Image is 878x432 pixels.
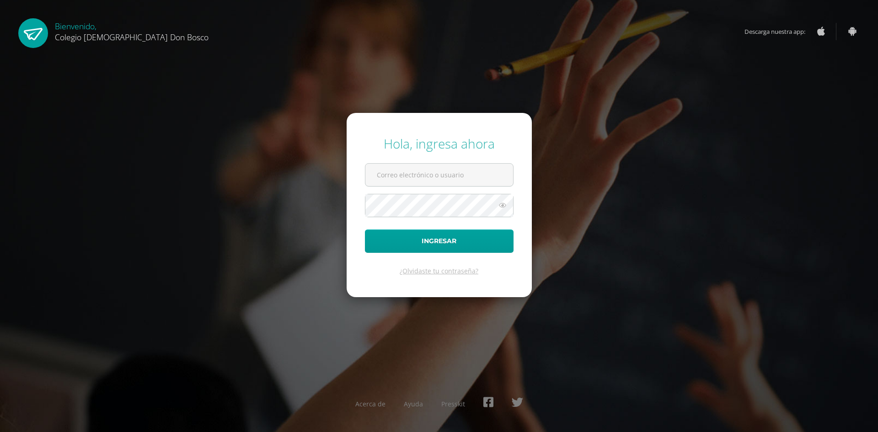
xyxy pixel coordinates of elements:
[365,135,514,152] div: Hola, ingresa ahora
[355,400,385,408] a: Acerca de
[365,164,513,186] input: Correo electrónico o usuario
[404,400,423,408] a: Ayuda
[441,400,465,408] a: Presskit
[55,18,209,43] div: Bienvenido,
[365,229,514,253] button: Ingresar
[744,23,814,40] span: Descarga nuestra app:
[400,267,478,275] a: ¿Olvidaste tu contraseña?
[55,32,209,43] span: Colegio [DEMOGRAPHIC_DATA] Don Bosco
